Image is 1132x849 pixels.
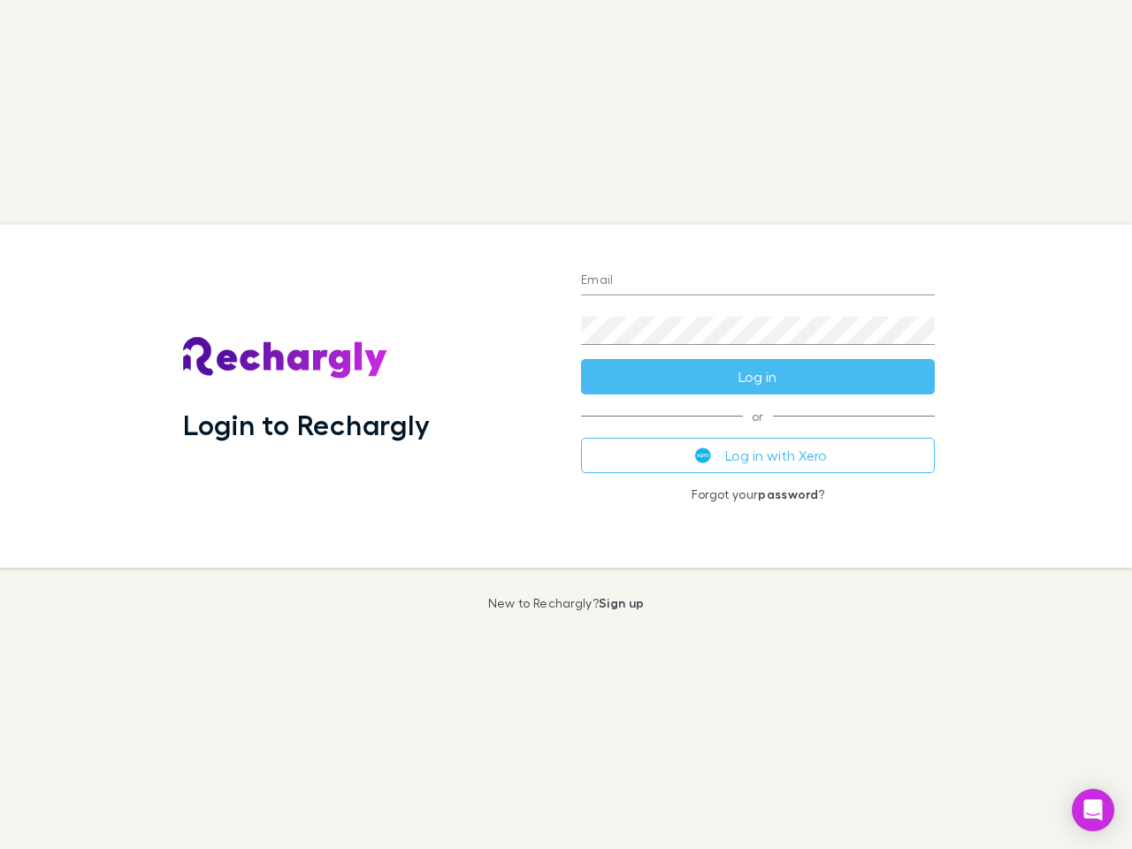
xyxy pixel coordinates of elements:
a: Sign up [599,595,644,610]
button: Log in [581,359,935,394]
img: Rechargly's Logo [183,337,388,379]
p: Forgot your ? [581,487,935,501]
button: Log in with Xero [581,438,935,473]
h1: Login to Rechargly [183,408,430,441]
a: password [758,486,818,501]
div: Open Intercom Messenger [1072,789,1114,831]
p: New to Rechargly? [488,596,645,610]
img: Xero's logo [695,447,711,463]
